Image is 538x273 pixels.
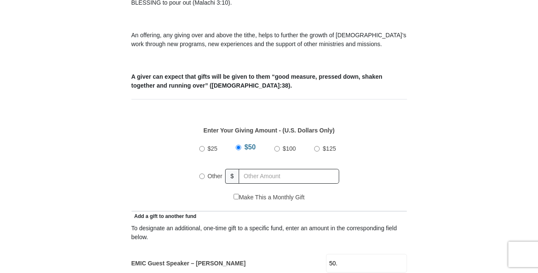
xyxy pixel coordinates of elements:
span: Other [208,173,223,179]
input: Make This a Monthly Gift [234,194,239,199]
span: $100 [283,145,296,152]
p: An offering, any giving over and above the tithe, helps to further the growth of [DEMOGRAPHIC_DAT... [131,31,407,49]
span: $125 [323,145,336,152]
span: $ [225,169,240,184]
span: $25 [208,145,217,152]
strong: Enter Your Giving Amount - (U.S. Dollars Only) [203,127,335,134]
span: $50 [244,143,256,151]
div: To designate an additional, one-time gift to a specific fund, enter an amount in the correspondin... [131,224,407,242]
input: Other Amount [239,169,339,184]
label: EMIC Guest Speaker – [PERSON_NAME] [131,259,246,268]
input: Enter Amount [326,254,407,273]
span: Add a gift to another fund [131,213,197,219]
b: A giver can expect that gifts will be given to them “good measure, pressed down, shaken together ... [131,73,382,89]
label: Make This a Monthly Gift [234,193,305,202]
